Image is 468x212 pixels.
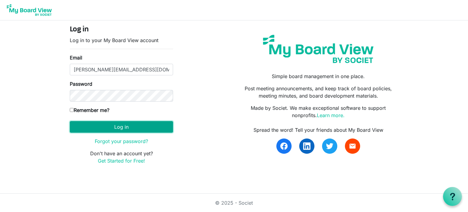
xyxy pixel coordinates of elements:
label: Remember me? [70,106,109,114]
img: My Board View Logo [5,2,54,18]
p: Don't have an account yet? [70,150,173,164]
img: twitter.svg [326,142,333,150]
img: linkedin.svg [303,142,310,150]
input: Remember me? [70,108,74,112]
a: Forgot your password? [95,138,148,144]
h4: Log in [70,25,173,34]
div: Spread the word! Tell your friends about My Board View [239,126,398,134]
p: Made by Societ. We make exceptional software to support nonprofits. [239,104,398,119]
a: © 2025 - Societ [215,200,253,206]
button: Log in [70,121,173,133]
label: Email [70,54,82,61]
img: facebook.svg [280,142,288,150]
span: email [349,142,356,150]
a: Learn more. [317,112,345,118]
p: Simple board management in one place. [239,73,398,80]
p: Log in to your My Board View account [70,37,173,44]
a: email [345,138,360,154]
label: Password [70,80,92,88]
p: Post meeting announcements, and keep track of board policies, meeting minutes, and board developm... [239,85,398,99]
img: my-board-view-societ.svg [258,30,378,68]
a: Get Started for Free! [98,158,145,164]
